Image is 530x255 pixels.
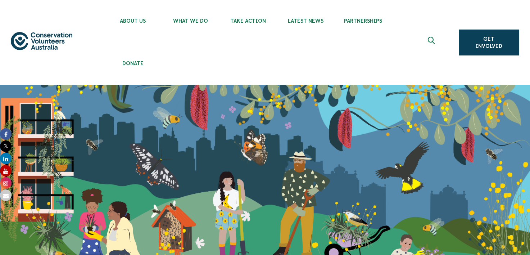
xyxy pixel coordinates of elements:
span: Latest News [277,18,334,24]
button: Expand search box Close search box [423,34,441,51]
img: logo.svg [11,32,72,50]
span: Expand search box [427,37,436,48]
span: Donate [104,61,162,66]
a: Get Involved [459,30,519,55]
span: About Us [104,18,162,24]
span: What We Do [162,18,219,24]
span: Partnerships [334,18,392,24]
span: Take Action [219,18,277,24]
